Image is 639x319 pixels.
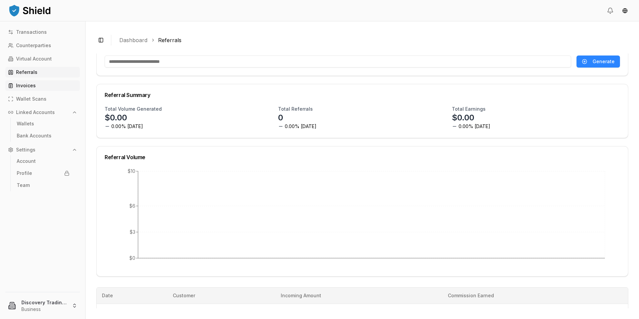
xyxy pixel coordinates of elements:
[275,288,442,304] th: Incoming Amount
[14,156,72,167] a: Account
[5,144,80,155] button: Settings
[17,183,30,188] p: Team
[5,27,80,37] a: Transactions
[105,106,162,112] h3: Total Volume Generated
[17,121,34,126] p: Wallets
[21,299,67,306] p: Discovery Trading LLC
[16,70,37,75] p: Referrals
[278,106,313,112] h3: Total Referrals
[278,112,283,123] p: 0
[129,255,135,261] tspan: $0
[14,118,72,129] a: Wallets
[14,130,72,141] a: Bank Accounts
[105,154,620,160] div: Referral Volume
[16,57,52,61] p: Virtual Account
[130,229,135,235] tspan: $3
[17,171,32,176] p: Profile
[105,92,620,98] div: Referral Summary
[452,112,474,123] p: $0.00
[105,112,127,123] p: $0.00
[593,58,615,65] span: Generate
[17,133,51,138] p: Bank Accounts
[129,203,135,209] tspan: $6
[5,80,80,91] a: Invoices
[21,306,67,313] p: Business
[16,147,35,152] p: Settings
[8,4,51,17] img: ShieldPay Logo
[5,107,80,118] button: Linked Accounts
[16,97,46,101] p: Wallet Scans
[3,295,83,316] button: Discovery Trading LLCBusiness
[442,288,628,304] th: Commission Earned
[111,123,143,130] span: 0.00% [DATE]
[16,83,36,88] p: Invoices
[16,110,55,115] p: Linked Accounts
[119,36,147,44] a: Dashboard
[5,94,80,104] a: Wallet Scans
[5,67,80,78] a: Referrals
[158,36,181,44] a: Referrals
[5,54,80,64] a: Virtual Account
[14,168,72,179] a: Profile
[459,123,490,130] span: 0.00% [DATE]
[577,56,620,68] button: Generate
[17,159,36,164] p: Account
[97,288,167,304] th: Date
[285,123,316,130] span: 0.00% [DATE]
[452,106,486,112] h3: Total Earnings
[14,180,72,191] a: Team
[167,288,275,304] th: Customer
[128,168,135,174] tspan: $10
[119,36,623,44] nav: breadcrumb
[16,30,47,34] p: Transactions
[16,43,51,48] p: Counterparties
[5,40,80,51] a: Counterparties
